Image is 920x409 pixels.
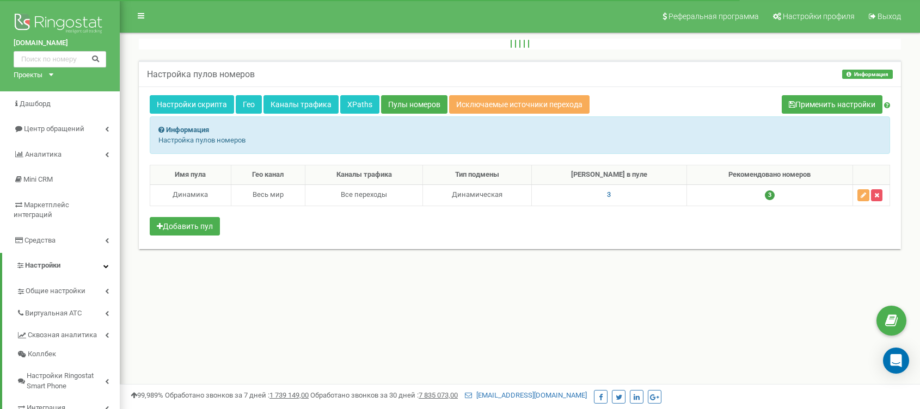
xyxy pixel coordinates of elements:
a: Пулы номеров [381,95,447,114]
span: Выход [878,12,901,21]
span: 3 [765,190,775,200]
a: Каналы трафика [263,95,339,114]
a: Общие настройки [16,278,120,301]
input: Поиск по номеру [14,51,106,67]
th: Тип подмены [423,165,532,185]
th: Каналы трафика [305,165,423,185]
span: Настройки Ringostat Smart Phone [27,371,105,391]
span: Средства [24,236,56,244]
span: Обработано звонков за 7 дней : [165,391,309,399]
span: Маркетплейс интеграций [14,201,69,219]
p: Настройка пулов номеров [158,135,881,146]
span: Реферальная программа [668,12,759,21]
span: Настройки профиля [783,12,855,21]
a: Настройки скрипта [150,95,234,114]
td: Весь мир [231,184,305,206]
h5: Настройка пулов номеров [147,70,255,79]
span: Дашборд [20,100,51,108]
span: 3 [607,190,611,199]
th: Имя пула [150,165,231,185]
a: Исключаемые источники перехода [449,95,590,114]
div: Динамика [155,190,226,200]
span: Аналитика [25,150,62,158]
td: Динамическая [423,184,532,206]
span: Центр обращений [24,125,84,133]
span: Mini CRM [23,175,53,183]
th: Рекомендовано номеров [686,165,852,185]
div: Проекты [14,70,42,80]
strong: Информация [166,126,209,134]
th: Гео канал [231,165,305,185]
button: Добавить пул [150,217,220,236]
u: 7 835 073,00 [419,391,458,399]
button: Информация [842,70,893,79]
span: Виртуальная АТС [25,308,82,319]
span: Настройки [25,261,60,269]
a: Коллбек [16,345,120,364]
a: [EMAIL_ADDRESS][DOMAIN_NAME] [465,391,587,399]
td: Все переходы [305,184,423,206]
a: XPaths [340,95,379,114]
a: Настройки Ringostat Smart Phone [16,363,120,395]
span: Коллбек [28,349,56,360]
span: Сквозная аналитика [28,330,97,340]
span: Обработано звонков за 30 дней : [310,391,458,399]
div: Open Intercom Messenger [883,348,909,374]
th: [PERSON_NAME] в пуле [531,165,686,185]
img: Ringostat logo [14,11,106,38]
span: 99,989% [131,391,163,399]
a: Сквозная аналитика [16,323,120,345]
span: Общие настройки [26,286,85,296]
a: [DOMAIN_NAME] [14,38,106,48]
u: 1 739 149,00 [269,391,309,399]
a: Настройки [2,253,120,278]
button: Применить настройки [782,95,882,114]
a: Гео [236,95,262,114]
a: Виртуальная АТС [16,301,120,323]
